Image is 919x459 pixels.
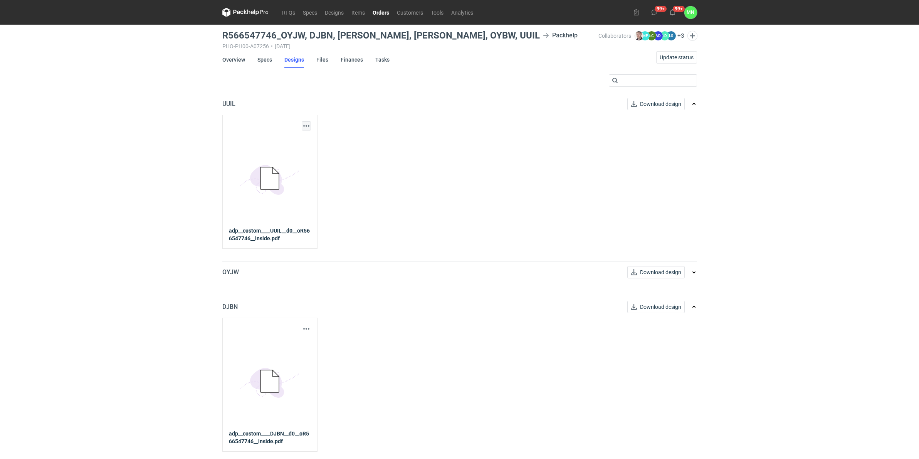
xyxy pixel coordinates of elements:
button: Edit collaborators [687,31,697,41]
p: OYJW [222,268,239,277]
p: UUIL [222,99,235,109]
span: Download design [640,270,681,275]
a: Files [316,51,328,68]
button: 99+ [648,6,660,18]
a: Designs [284,51,304,68]
span: • [271,43,273,49]
a: Customers [393,8,427,17]
div: Packhelp [543,31,578,40]
button: Download design [627,98,685,110]
button: Actions [302,121,311,131]
p: DJBN [222,302,238,312]
strong: adp__custom____UUIL__d0__oR566547746__inside.pdf [229,227,311,242]
a: Designs [321,8,348,17]
figcaption: AD [654,31,663,40]
a: Specs [257,51,272,68]
span: Update status [660,55,694,60]
a: Overview [222,51,245,68]
a: Items [348,8,369,17]
span: Download design [640,101,681,107]
figcaption: MP [640,31,650,40]
button: Download design [627,266,685,278]
a: Orders [369,8,393,17]
div: PHO-PH00-A07256 [DATE] [222,43,598,49]
a: Finances [341,51,363,68]
button: +3 [677,32,684,39]
a: RFQs [278,8,299,17]
button: Update status [656,51,697,64]
img: Maciej Sikora [634,31,643,40]
span: Collaborators [598,33,631,39]
a: Specs [299,8,321,17]
figcaption: ŁS [667,31,676,40]
button: Download design [627,301,685,313]
a: Analytics [447,8,477,17]
div: Małgorzata Nowotna [684,6,697,19]
button: MN [684,6,697,19]
button: 99+ [666,6,679,18]
strong: adp__custom____DJBN__d0__oR566547746__inside.pdf [229,430,311,445]
svg: Packhelp Pro [222,8,269,17]
button: Actions [302,324,311,333]
a: Tools [427,8,447,17]
figcaption: ŁC [647,31,656,40]
figcaption: ŁD [660,31,669,40]
a: Tasks [375,51,390,68]
h3: R566547746_OYJW, DJBN, GRPP, KNRI, OYBW, UUIL [222,31,540,40]
span: Download design [640,304,681,310]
